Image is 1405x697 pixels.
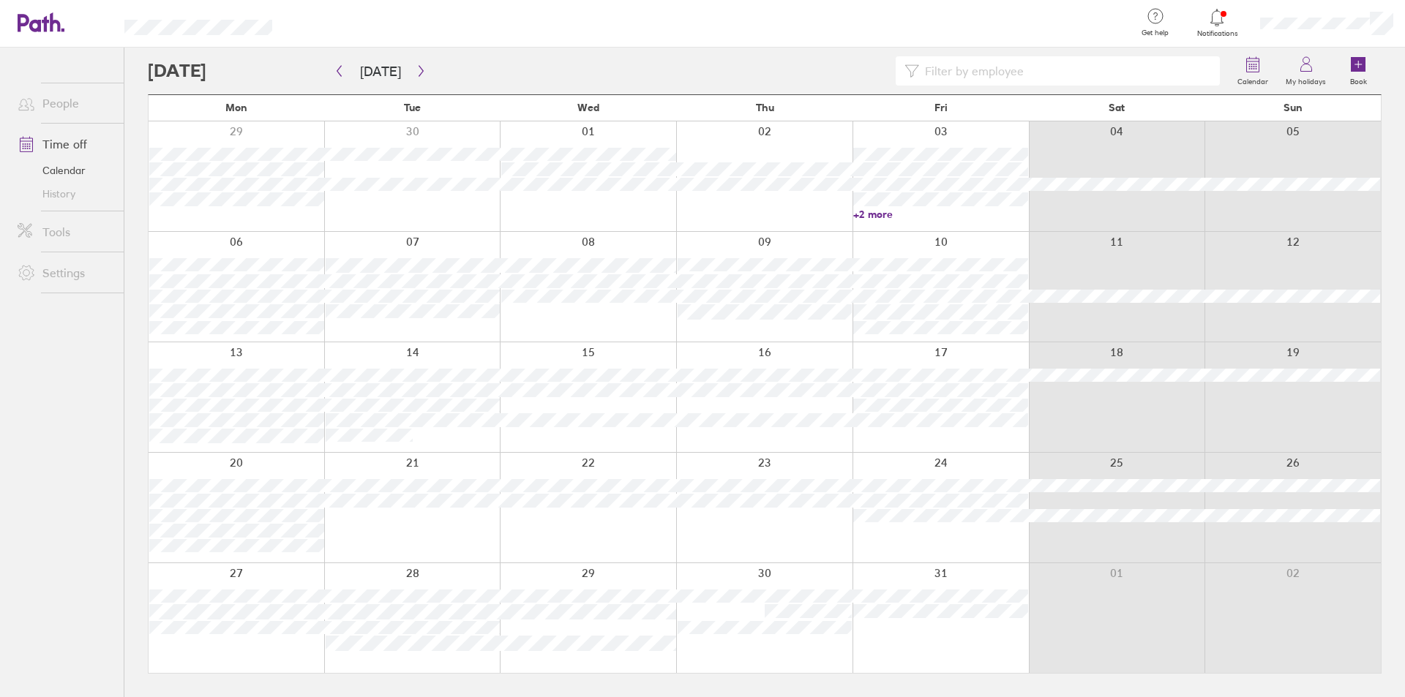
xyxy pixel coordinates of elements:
label: Calendar [1229,73,1277,86]
button: [DATE] [348,59,413,83]
a: Book [1335,48,1382,94]
span: Fri [934,102,948,113]
label: My holidays [1277,73,1335,86]
label: Book [1341,73,1376,86]
a: My holidays [1277,48,1335,94]
a: People [6,88,124,118]
a: +2 more [853,208,1028,221]
span: Sun [1284,102,1303,113]
span: Thu [756,102,774,113]
a: History [6,182,124,206]
a: Notifications [1194,7,1241,38]
input: Filter by employee [919,57,1211,85]
span: Get help [1131,29,1179,37]
a: Calendar [1229,48,1277,94]
span: Sat [1109,102,1125,113]
a: Settings [6,258,124,287]
span: Tue [404,102,421,113]
span: Notifications [1194,29,1241,38]
a: Tools [6,217,124,246]
span: Mon [225,102,247,113]
span: Wed [577,102,599,113]
a: Time off [6,129,124,159]
a: Calendar [6,159,124,182]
